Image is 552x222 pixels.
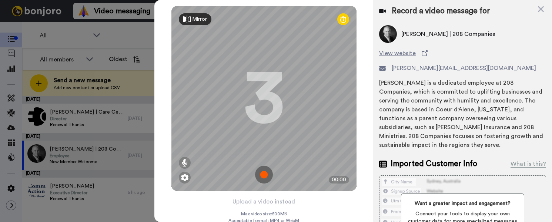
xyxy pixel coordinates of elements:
[230,197,297,206] button: Upload a video instead
[392,64,536,73] span: [PERSON_NAME][EMAIL_ADDRESS][DOMAIN_NAME]
[379,49,546,58] a: View website
[181,174,188,181] img: ic_gear.svg
[391,158,477,169] span: Imported Customer Info
[379,49,416,58] span: View website
[511,159,546,168] div: What is this?
[407,200,518,207] span: Want a greater impact and engagement?
[241,211,287,217] span: Max video size: 500 MB
[379,78,546,149] div: [PERSON_NAME] is a dedicated employee at 208 Companies, which is committed to uplifting businesse...
[329,176,349,184] div: 00:00
[255,166,273,184] img: ic_record_start.svg
[244,71,284,126] div: 3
